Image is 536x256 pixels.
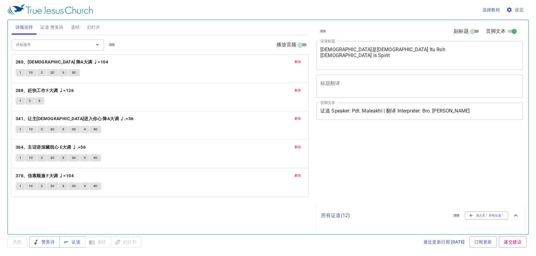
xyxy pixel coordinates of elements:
span: 幻灯片 [87,24,100,31]
button: 3C [68,126,80,133]
button: 设定 [505,4,526,16]
span: 赞美诗 [34,238,55,246]
button: 2 [37,69,46,76]
b: 364、主话语深藏我心 E大调 ♩.=56 [16,143,86,151]
button: 1C [25,154,37,162]
textarea: [DEMOGRAPHIC_DATA]是[DEMOGRAPHIC_DATA] Itu Roh [DEMOGRAPHIC_DATA] is Spirit [320,47,518,64]
button: 1 [16,154,25,162]
span: 加入至＂所有证道＂ [469,213,505,218]
button: Open [93,40,102,49]
button: 2C [47,69,58,76]
span: 3 [62,127,64,132]
a: 订阅更新 [469,236,497,248]
span: 1 [19,155,21,161]
button: 4 [80,182,89,190]
span: 最近更新日期 [DATE] [424,238,465,246]
span: 诗颂崇拜 [15,24,33,31]
button: 378、信靠顺服 F大调 ♩=104 [16,172,75,180]
button: 删除 [291,143,305,151]
span: 2 [41,70,43,75]
span: 圣经 [71,24,80,31]
span: 2 [41,183,43,189]
button: 4 [80,126,89,133]
button: 364、主话语深藏我心 E大调 ♩.=56 [16,143,87,151]
span: 页脚文本 [486,28,506,35]
button: 选择教程 [480,4,503,16]
button: 1 [16,126,25,133]
a: 递交建议 [499,236,526,248]
a: 最近更新日期 [DATE] [421,236,467,248]
span: 1 [19,183,21,189]
span: 3C [72,155,76,161]
span: 1C [29,70,33,75]
span: 清除 [453,213,460,218]
button: 3 [59,69,68,76]
button: 清除 [105,41,119,48]
b: 280、[DEMOGRAPHIC_DATA] 降A大调 ♩=104 [16,58,108,66]
span: 清除 [320,29,326,34]
p: 所有证道 ( 12 ) [321,212,448,219]
span: 3C [72,183,76,189]
button: 3C [68,154,80,162]
span: 删除 [295,116,301,121]
span: 2 [29,98,31,104]
button: 1 [16,97,25,105]
b: 288、赶快工作 F大调 ♩=126 [16,87,74,94]
button: 4 [80,154,89,162]
span: 播放音频 [276,41,296,48]
span: 删除 [295,88,301,93]
span: 删除 [295,59,301,65]
button: 4C [90,182,101,190]
span: 4C [93,155,98,161]
button: 3 [59,154,68,162]
span: 1C [29,127,33,132]
span: 4C [93,127,98,132]
button: 3 [35,97,44,105]
span: 2C [50,70,55,75]
span: 2 [41,155,43,161]
button: 2C [47,126,58,133]
span: 1 [19,127,21,132]
span: 4 [84,155,86,161]
button: 288、赶快工作 F大调 ♩=126 [16,87,75,94]
iframe: from-child [314,126,482,203]
span: 2C [50,127,55,132]
button: 2 [25,97,34,105]
button: 4C [90,154,101,162]
span: 4C [93,183,98,189]
span: 1 [19,70,21,75]
button: 2 [37,182,46,190]
span: 3 [62,155,64,161]
button: 赞美诗 [29,236,60,248]
button: 2 [37,154,46,162]
span: 3 [62,183,64,189]
button: 3C [68,69,80,76]
button: 1 [16,69,25,76]
button: 4C [90,126,101,133]
button: 2 [37,126,46,133]
button: 证道 [59,236,85,248]
span: 3C [72,70,76,75]
span: 2 [41,127,43,132]
span: 1 [19,98,21,104]
button: 删除 [291,172,305,179]
img: True Jesus Church [7,4,93,15]
span: 清除 [109,42,115,48]
button: 删除 [291,58,305,66]
div: 所有证道(12)清除加入至＂所有证道＂ [316,205,524,226]
span: 3 [62,70,64,75]
b: 341、让主[DEMOGRAPHIC_DATA]进入你心 降A大调 ♩.=56 [16,115,134,123]
button: 2C [47,154,58,162]
button: 删除 [291,115,305,122]
button: 3 [59,126,68,133]
span: 删除 [295,144,301,150]
button: 2C [47,182,58,190]
span: 删除 [295,173,301,178]
button: 1 [16,182,25,190]
button: 清除 [450,212,464,219]
span: 3 [38,98,40,104]
button: 删除 [291,87,305,94]
button: 280、[DEMOGRAPHIC_DATA] 降A大调 ♩=104 [16,58,109,66]
span: 证道 [64,238,80,246]
span: 证道 赞美诗 [40,24,63,31]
